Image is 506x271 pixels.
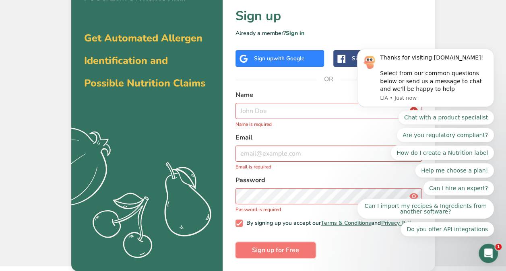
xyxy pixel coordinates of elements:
[254,54,305,63] div: Sign up
[235,133,422,142] label: Email
[273,55,305,62] span: with Google
[321,219,371,227] a: Terms & Conditions
[317,67,341,91] span: OR
[479,244,498,263] iframe: Intercom live chat
[235,163,422,170] p: Email is required
[243,220,417,227] span: By signing up you accept our and
[286,29,304,37] a: Sign in
[235,90,422,100] label: Name
[235,242,316,258] button: Sign up for Free
[235,146,422,162] input: email@example.com
[252,245,299,255] span: Sign up for Free
[235,103,422,119] input: John Doe
[235,175,422,185] label: Password
[235,29,422,37] p: Already a member?
[235,6,422,26] h1: Sign up
[495,244,502,250] span: 1
[235,121,422,128] p: Name is required
[235,206,422,213] p: Password is required
[84,31,205,90] span: Get Automated Allergen Identification and Possible Nutrition Claims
